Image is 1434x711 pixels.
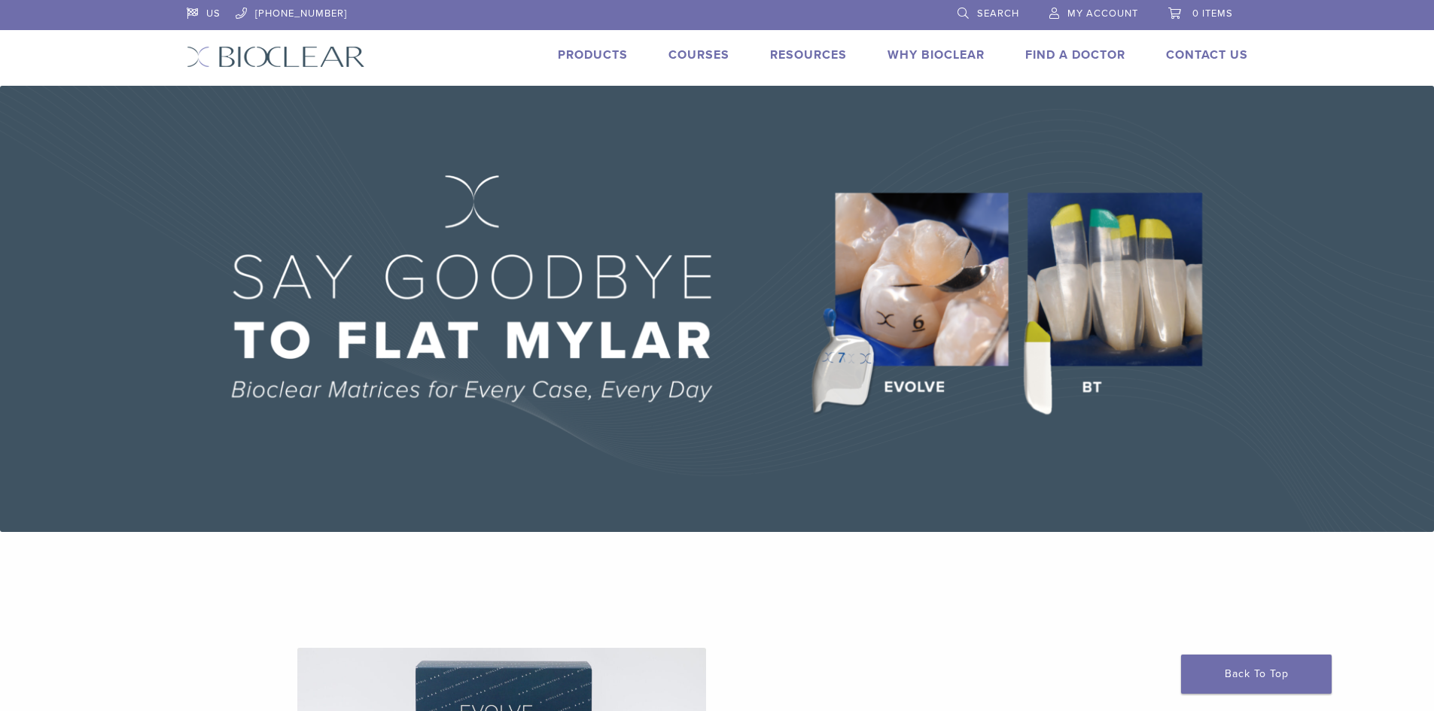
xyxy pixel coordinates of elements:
[187,46,365,68] img: Bioclear
[770,47,847,62] a: Resources
[1067,8,1138,20] span: My Account
[1025,47,1125,62] a: Find A Doctor
[668,47,729,62] a: Courses
[1166,47,1248,62] a: Contact Us
[977,8,1019,20] span: Search
[887,47,985,62] a: Why Bioclear
[1181,655,1332,694] a: Back To Top
[1192,8,1233,20] span: 0 items
[558,47,628,62] a: Products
